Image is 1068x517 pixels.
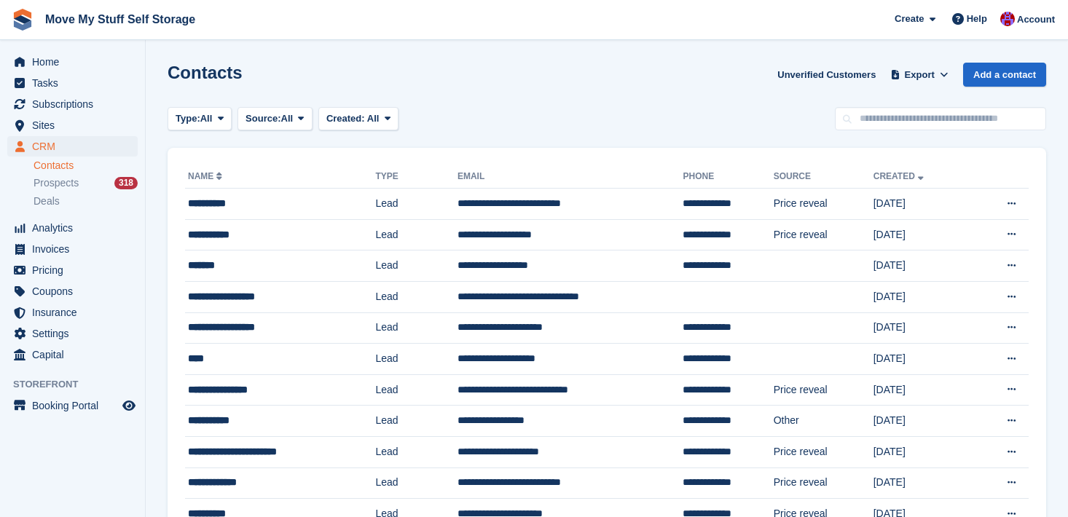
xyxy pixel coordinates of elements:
[873,219,973,250] td: [DATE]
[39,7,201,31] a: Move My Stuff Self Storage
[7,136,138,157] a: menu
[963,63,1046,87] a: Add a contact
[774,189,873,220] td: Price reveal
[1017,12,1055,27] span: Account
[1000,12,1015,26] img: Carrie Machin
[873,344,973,375] td: [DATE]
[887,63,951,87] button: Export
[120,397,138,414] a: Preview store
[774,165,873,189] th: Source
[774,467,873,499] td: Price reveal
[32,73,119,93] span: Tasks
[13,377,145,392] span: Storefront
[375,406,458,437] td: Lead
[458,165,683,189] th: Email
[7,52,138,72] a: menu
[895,12,924,26] span: Create
[7,260,138,280] a: menu
[375,312,458,344] td: Lead
[32,323,119,344] span: Settings
[12,9,34,31] img: stora-icon-8386f47178a22dfd0bd8f6a31ec36ba5ce8667c1dd55bd0f319d3a0aa187defe.svg
[176,111,200,126] span: Type:
[7,281,138,301] a: menu
[967,12,987,26] span: Help
[246,111,280,126] span: Source:
[34,176,79,190] span: Prospects
[7,115,138,135] a: menu
[32,344,119,365] span: Capital
[771,63,882,87] a: Unverified Customers
[873,406,973,437] td: [DATE]
[32,260,119,280] span: Pricing
[281,111,294,126] span: All
[32,239,119,259] span: Invoices
[7,218,138,238] a: menu
[375,189,458,220] td: Lead
[873,312,973,344] td: [DATE]
[7,94,138,114] a: menu
[375,281,458,312] td: Lead
[32,136,119,157] span: CRM
[375,374,458,406] td: Lead
[774,406,873,437] td: Other
[32,115,119,135] span: Sites
[7,323,138,344] a: menu
[32,281,119,301] span: Coupons
[34,159,138,173] a: Contacts
[375,250,458,282] td: Lead
[7,344,138,365] a: menu
[683,165,773,189] th: Phone
[774,374,873,406] td: Price reveal
[7,395,138,416] a: menu
[318,107,398,131] button: Created: All
[326,113,365,124] span: Created:
[34,175,138,191] a: Prospects 318
[188,171,225,181] a: Name
[367,113,380,124] span: All
[32,395,119,416] span: Booking Portal
[375,344,458,375] td: Lead
[168,107,232,131] button: Type: All
[873,189,973,220] td: [DATE]
[873,467,973,499] td: [DATE]
[375,436,458,467] td: Lead
[200,111,213,126] span: All
[873,250,973,282] td: [DATE]
[7,239,138,259] a: menu
[873,374,973,406] td: [DATE]
[774,219,873,250] td: Price reveal
[32,218,119,238] span: Analytics
[32,94,119,114] span: Subscriptions
[34,194,60,208] span: Deals
[905,68,935,82] span: Export
[32,302,119,323] span: Insurance
[168,63,243,82] h1: Contacts
[375,467,458,499] td: Lead
[774,436,873,467] td: Price reveal
[7,73,138,93] a: menu
[375,219,458,250] td: Lead
[34,194,138,209] a: Deals
[375,165,458,189] th: Type
[7,302,138,323] a: menu
[237,107,313,131] button: Source: All
[873,436,973,467] td: [DATE]
[873,171,927,181] a: Created
[32,52,119,72] span: Home
[873,281,973,312] td: [DATE]
[114,177,138,189] div: 318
